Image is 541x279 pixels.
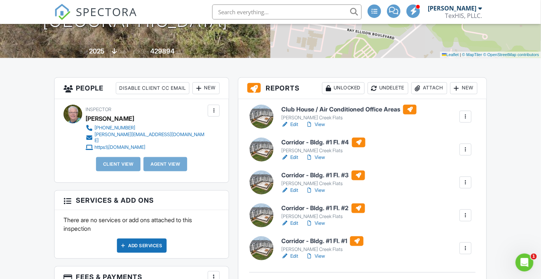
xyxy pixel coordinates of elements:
[95,132,206,144] div: [PERSON_NAME][EMAIL_ADDRESS][DOMAIN_NAME]
[116,82,189,94] div: Disable Client CC Email
[462,52,482,57] a: © MapTiler
[306,121,325,128] a: View
[176,49,185,55] span: sq.ft.
[306,154,325,161] a: View
[281,154,298,161] a: Edit
[55,191,229,210] h3: Services & Add ons
[411,82,447,94] div: Attach
[80,49,88,55] span: Built
[150,47,174,55] div: 429894
[54,4,71,20] img: The Best Home Inspection Software - Spectora
[76,4,137,19] span: SPECTORA
[281,236,364,246] h6: Corridor - Bldg. #1 Fl. #1
[54,10,137,26] a: SPECTORA
[95,125,135,131] div: [PHONE_NUMBER]
[281,138,365,154] a: Corridor - Bldg. #1 Fl. #4 [PERSON_NAME] Creek Flats
[445,12,482,19] div: TexHIS, PLLC.
[117,239,167,253] div: Add Services
[281,187,298,194] a: Edit
[281,214,365,220] div: [PERSON_NAME] Creek Flats
[281,203,365,213] h6: Corridor - Bldg. #1 Fl. #2
[322,82,365,94] div: Unlocked
[281,252,298,260] a: Edit
[86,132,206,144] a: [PERSON_NAME][EMAIL_ADDRESS][DOMAIN_NAME]
[531,254,537,260] span: 1
[192,82,220,94] div: New
[516,254,534,272] iframe: Intercom live chat
[306,220,325,227] a: View
[238,78,486,99] h3: Reports
[281,171,365,187] a: Corridor - Bldg. #1 Fl. #3 [PERSON_NAME] Creek Flats
[442,52,459,57] a: Leaflet
[281,138,365,147] h6: Corridor - Bldg. #1 Fl. #4
[95,144,145,150] div: https:\\[DOMAIN_NAME]
[281,121,298,128] a: Edit
[281,181,365,187] div: [PERSON_NAME] Creek Flats
[281,246,364,252] div: [PERSON_NAME] Creek Flats
[483,52,539,57] a: © OpenStreetMap contributors
[306,252,325,260] a: View
[133,49,149,55] span: Lot Size
[281,203,365,220] a: Corridor - Bldg. #1 Fl. #2 [PERSON_NAME] Creek Flats
[55,210,229,258] div: There are no services or add ons attached to this inspection
[86,113,134,124] div: [PERSON_NAME]
[212,4,362,19] input: Search everything...
[118,49,126,55] span: slab
[86,107,111,112] span: Inspector
[281,105,417,121] a: Club House / Air Conditioned Office Areas [PERSON_NAME] Creek Flats
[55,78,229,99] h3: People
[450,82,477,94] div: New
[86,124,206,132] a: [PHONE_NUMBER]
[86,144,206,151] a: https:\\[DOMAIN_NAME]
[281,115,417,121] div: [PERSON_NAME] Creek Flats
[368,82,408,94] div: Undelete
[281,236,364,253] a: Corridor - Bldg. #1 Fl. #1 [PERSON_NAME] Creek Flats
[281,148,365,154] div: [PERSON_NAME] Creek Flats
[306,187,325,194] a: View
[281,171,365,180] h6: Corridor - Bldg. #1 Fl. #3
[89,47,105,55] div: 2025
[281,220,298,227] a: Edit
[460,52,461,57] span: |
[281,105,417,114] h6: Club House / Air Conditioned Office Areas
[428,4,476,12] div: [PERSON_NAME]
